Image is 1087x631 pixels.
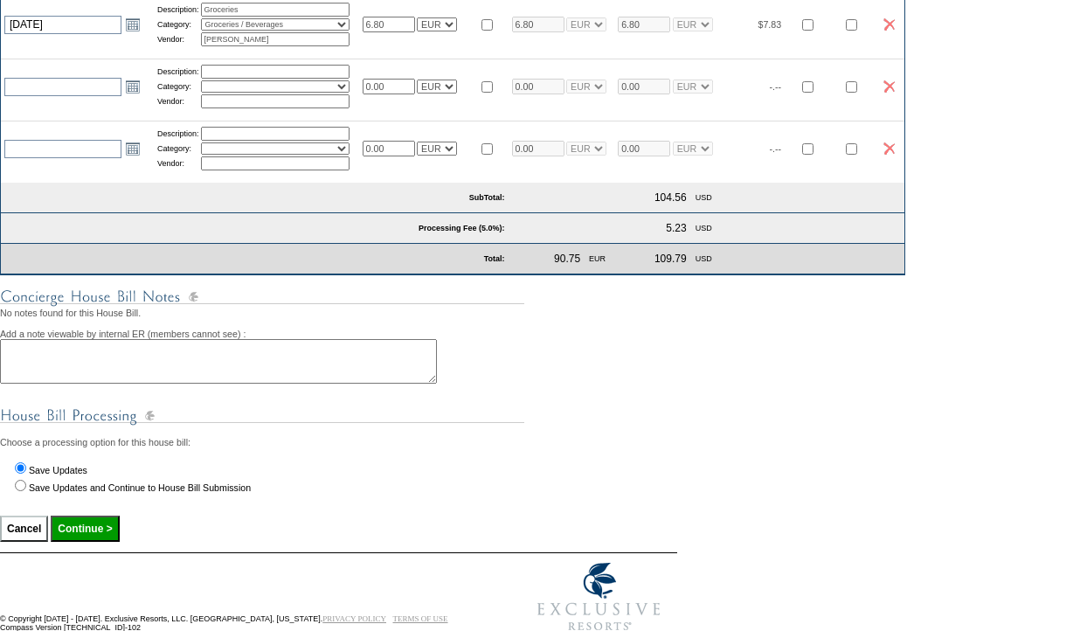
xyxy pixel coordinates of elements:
td: USD [692,188,716,207]
td: EUR [585,249,609,268]
td: Description: [157,127,199,141]
td: Category: [157,80,199,93]
td: Total: [152,244,509,274]
a: TERMS OF USE [393,614,448,623]
span: -.-- [770,143,782,154]
a: Open the calendar popup. [123,139,142,158]
td: Processing Fee (5.0%): [1,213,509,244]
td: Vendor: [157,32,199,46]
td: 90.75 [550,249,584,268]
img: icon_delete2.gif [883,80,895,93]
a: Open the calendar popup. [123,77,142,96]
td: Description: [157,65,199,79]
a: PRIVACY POLICY [322,614,386,623]
td: USD [692,218,716,238]
img: icon_delete2.gif [883,142,895,155]
img: icon_delete2.gif [883,18,895,31]
td: 104.56 [651,188,690,207]
span: $7.83 [758,19,782,30]
td: USD [692,249,716,268]
label: Save Updates and Continue to House Bill Submission [29,482,251,493]
td: Description: [157,3,199,17]
td: SubTotal: [1,183,509,213]
td: Category: [157,18,199,31]
td: 5.23 [662,218,689,238]
td: Vendor: [157,94,199,108]
td: Vendor: [157,156,199,170]
td: Category: [157,142,199,155]
td: 109.79 [651,249,690,268]
a: Open the calendar popup. [123,15,142,34]
span: -.-- [770,81,782,92]
input: Continue > [51,516,119,542]
label: Save Updates [29,465,87,475]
